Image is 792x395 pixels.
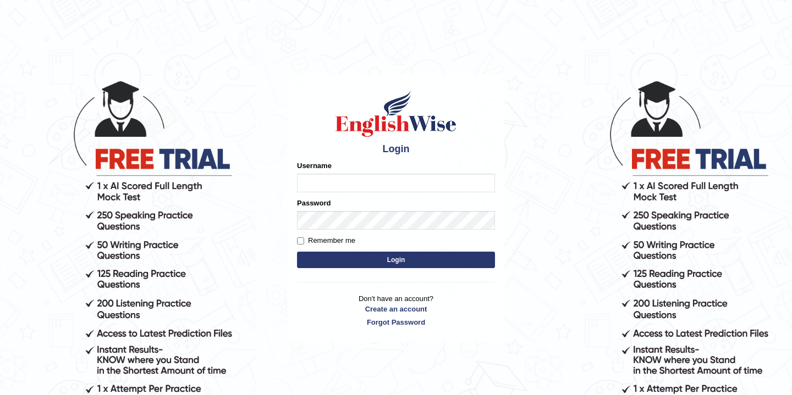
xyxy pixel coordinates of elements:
[297,198,331,208] label: Password
[333,89,459,138] img: Logo of English Wise sign in for intelligent practice with AI
[297,237,304,244] input: Remember me
[297,304,495,314] a: Create an account
[297,144,495,155] h4: Login
[297,252,495,268] button: Login
[297,293,495,327] p: Don't have an account?
[297,317,495,327] a: Forgot Password
[297,160,332,171] label: Username
[297,235,355,246] label: Remember me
